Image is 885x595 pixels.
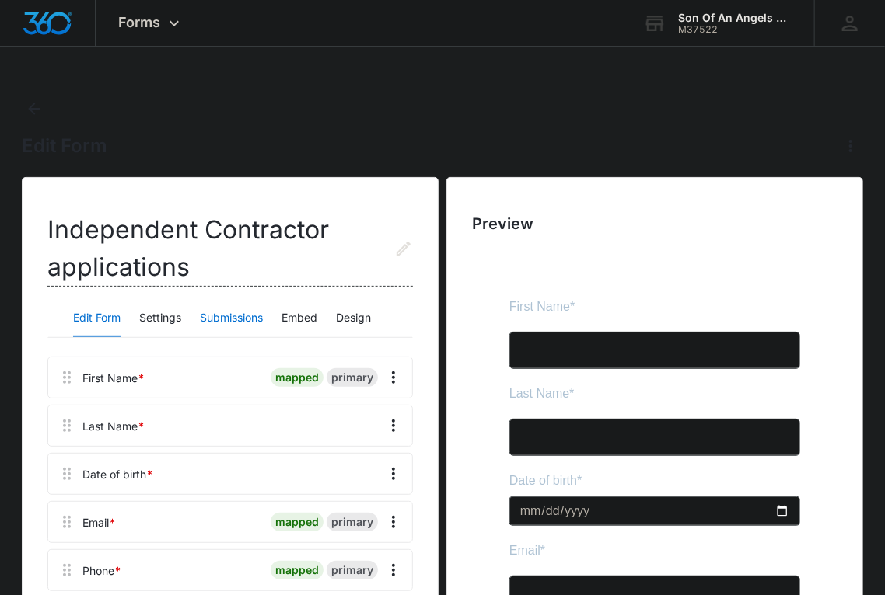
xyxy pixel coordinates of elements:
button: Edit Form Name [394,211,413,286]
span: Last Name [12,102,72,115]
span: First Name [12,15,73,28]
div: Date of birth [82,466,153,482]
h2: Independent Contractor applications [47,211,413,287]
span: Street Address [12,478,94,491]
span: City [12,565,34,578]
button: Overflow Menu [381,510,406,534]
button: Settings [139,300,181,337]
button: Overflow Menu [381,558,406,583]
button: Overflow Menu [381,461,406,486]
button: Overflow Menu [381,365,406,390]
span: Email [12,259,44,272]
button: Actions [838,134,863,158]
div: account name [678,12,792,24]
div: mapped [271,513,324,531]
h3: Address [12,430,303,457]
div: Phone [82,562,121,579]
button: Submissions [200,300,263,337]
button: Embed [282,300,317,337]
div: Last Name [82,418,145,434]
div: primary [327,368,378,387]
div: First Name [82,370,145,386]
div: primary [327,561,378,579]
span: Phone [12,346,48,359]
span: Forms [119,14,161,30]
button: Back [22,96,47,121]
button: Design [336,300,371,337]
div: mapped [271,368,324,387]
div: mapped [271,561,324,579]
h1: Edit Form [22,134,107,158]
h2: Preview [472,212,838,235]
button: Edit Form [73,300,121,337]
div: Email [82,514,116,531]
div: primary [327,513,378,531]
div: account id [678,24,792,35]
button: Overflow Menu [381,413,406,438]
span: Date of birth [12,189,80,202]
